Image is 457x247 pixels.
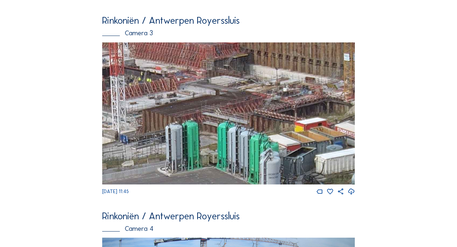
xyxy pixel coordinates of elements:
[102,188,129,195] span: [DATE] 11:45
[102,211,355,221] div: Rinkoniën / Antwerpen Royerssluis
[102,42,355,184] img: Image
[102,16,355,26] div: Rinkoniën / Antwerpen Royerssluis
[102,225,355,232] div: Camera 4
[102,30,355,37] div: Camera 3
